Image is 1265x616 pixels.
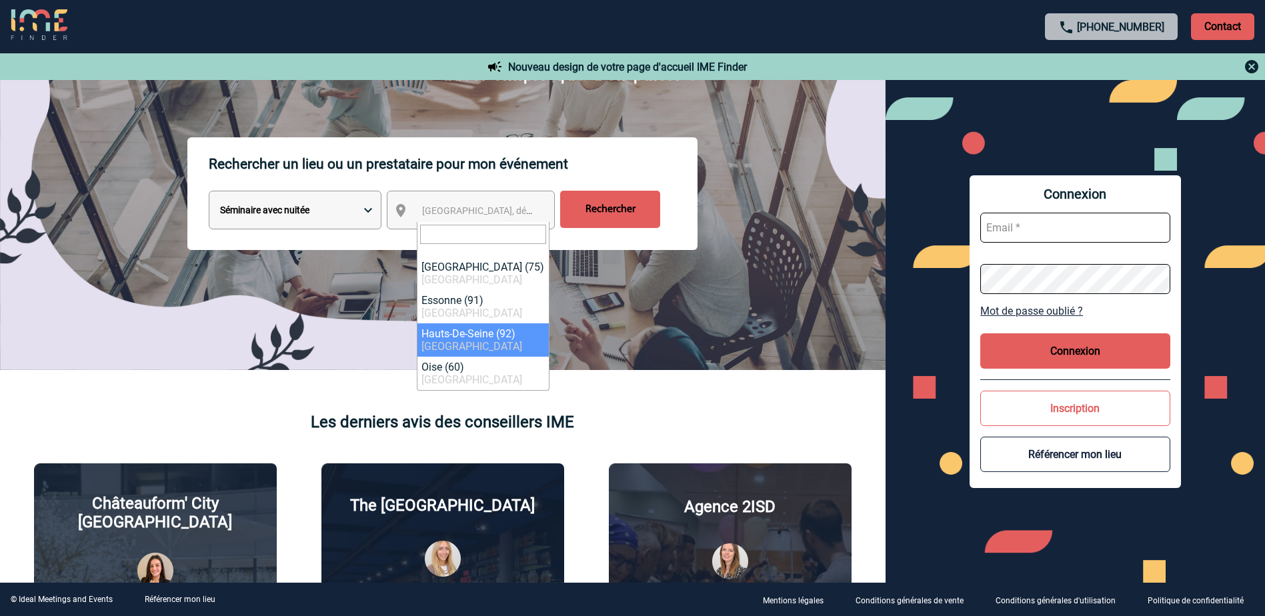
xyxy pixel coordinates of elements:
[763,596,824,605] p: Mentions légales
[145,595,215,604] a: Référencer mon lieu
[11,595,113,604] div: © Ideal Meetings and Events
[417,257,549,290] li: [GEOGRAPHIC_DATA] (75)
[421,373,522,386] span: [GEOGRAPHIC_DATA]
[980,186,1170,202] span: Connexion
[45,494,266,531] p: Châteauform' City [GEOGRAPHIC_DATA]
[350,496,535,515] p: The [GEOGRAPHIC_DATA]
[1191,13,1254,40] p: Contact
[209,137,698,191] p: Rechercher un lieu ou un prestataire pour mon événement
[421,307,522,319] span: [GEOGRAPHIC_DATA]
[684,497,776,516] p: Agence 2ISD
[980,391,1170,426] button: Inscription
[1137,593,1265,606] a: Politique de confidentialité
[752,593,845,606] a: Mentions légales
[980,305,1170,317] a: Mot de passe oublié ?
[421,340,522,353] span: [GEOGRAPHIC_DATA]
[845,593,985,606] a: Conditions générales de vente
[980,437,1170,472] button: Référencer mon lieu
[422,205,607,216] span: [GEOGRAPHIC_DATA], département, région...
[560,191,660,228] input: Rechercher
[417,357,549,390] li: Oise (60)
[417,323,549,357] li: Hauts-De-Seine (92)
[1077,21,1164,33] a: [PHONE_NUMBER]
[996,596,1116,605] p: Conditions générales d'utilisation
[856,596,964,605] p: Conditions générales de vente
[1148,596,1244,605] p: Politique de confidentialité
[980,333,1170,369] button: Connexion
[1058,19,1074,35] img: call-24-px.png
[417,290,549,323] li: Essonne (91)
[980,213,1170,243] input: Email *
[985,593,1137,606] a: Conditions générales d'utilisation
[421,273,522,286] span: [GEOGRAPHIC_DATA]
